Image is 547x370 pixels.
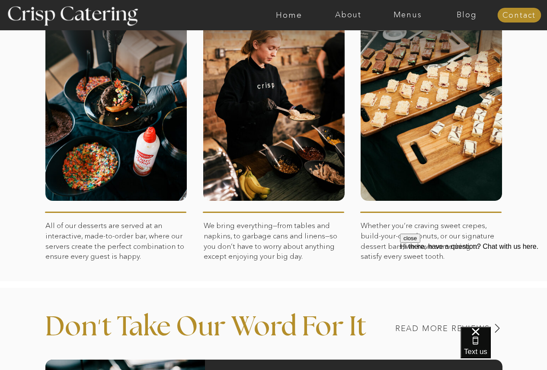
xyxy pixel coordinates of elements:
h3: ' [82,315,117,336]
a: About [319,11,378,19]
a: Home [259,11,319,19]
p: All of our desserts are served at an interactive, made-to-order bar, where our servers create the... [45,220,189,305]
iframe: podium webchat widget prompt [400,234,547,338]
a: Contact [497,11,541,20]
p: Whether you’re craving sweet crepes, build-your-own donuts, or our signature dessert bars, we hav... [361,220,502,305]
p: We bring everything—from tables and napkins, to garbage cans and linens—so you don’t have to worr... [204,220,345,269]
a: Blog [437,11,496,19]
a: Menus [378,11,437,19]
p: Don t Take Our Word For It [45,314,388,354]
iframe: podium webchat widget bubble [461,327,547,370]
a: Read MORE REVIEWS [353,325,490,333]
